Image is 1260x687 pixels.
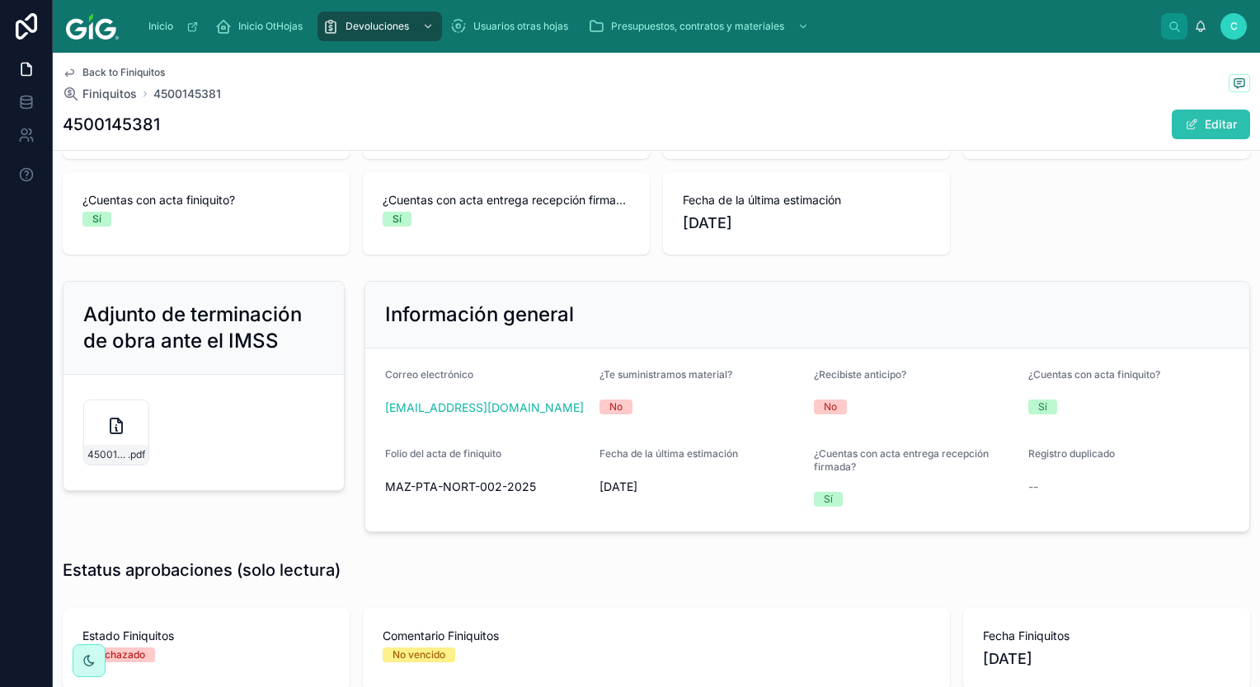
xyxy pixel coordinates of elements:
h1: Estatus aprobaciones (solo lectura) [63,558,341,582]
a: Finiquitos [63,86,137,102]
a: Devoluciones [317,12,442,41]
span: Estado Finiquitos [82,628,330,644]
span: ¿Cuentas con acta entrega recepción firmada? [383,192,630,208]
span: 4500145381-OC-URB-3300-PUESTA-NORTE-MOV-TIERRAS-C01-MOV-MAT-ALM-C05-Y-C06_APO-SERVICIOS [87,448,128,461]
h2: Adjunto de terminación de obra ante el IMSS [83,301,324,354]
a: 4500145381 [153,86,221,102]
div: No vencido [393,647,445,662]
div: No [824,400,837,414]
div: Rechazado [92,647,145,662]
span: Finiquitos [82,86,137,102]
span: Registro duplicado [1028,447,1115,460]
span: Comentario Finiquitos [383,628,930,644]
span: Fecha de la última estimación [683,192,930,208]
span: Back to Finiquitos [82,66,165,79]
h2: Información general [385,301,574,328]
span: C [1230,20,1238,33]
span: ¿Cuentas con acta finiquito? [1028,368,1160,381]
span: ¿Cuentas con acta finiquito? [82,192,330,208]
span: ¿Te suministramos material? [599,368,732,381]
span: [DATE] [599,479,801,495]
span: Fecha de la última estimación [599,447,738,460]
span: ¿Cuentas con acta entrega recepción firmada? [814,447,989,473]
span: Folio del acta de finiquito [385,447,501,460]
span: Devoluciones [346,20,409,33]
span: -- [1028,479,1038,495]
a: Presupuestos, contratos y materiales [583,12,817,41]
span: Presupuestos, contratos y materiales [611,20,784,33]
div: scrollable content [132,8,1161,44]
span: [DATE] [683,212,930,235]
h1: 4500145381 [63,113,160,136]
div: Sí [393,212,402,227]
span: Fecha Finiquitos [983,628,1230,644]
button: Editar [1172,110,1250,139]
span: Usuarios otras hojas [473,20,568,33]
a: Usuarios otras hojas [445,12,580,41]
span: MAZ-PTA-NORT-002-2025 [385,479,586,495]
span: [DATE] [983,647,1230,671]
span: Inicio OtHojas [238,20,303,33]
span: Inicio [148,20,173,33]
span: ¿Recibiste anticipo? [814,368,906,381]
span: .pdf [128,448,145,461]
div: Sí [92,212,101,227]
a: [EMAIL_ADDRESS][DOMAIN_NAME] [385,400,584,416]
a: Back to Finiquitos [63,66,165,79]
img: App logo [66,13,119,40]
a: Inicio OtHojas [210,12,314,41]
div: Sí [824,492,833,507]
div: No [609,400,623,414]
div: Sí [1038,400,1047,414]
span: Correo electrónico [385,368,473,381]
a: Inicio [140,12,207,41]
